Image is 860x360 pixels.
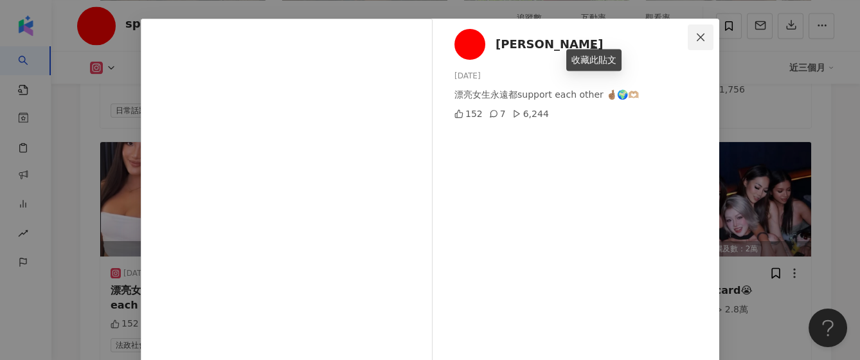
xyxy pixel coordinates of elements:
span: [PERSON_NAME] [496,35,603,53]
img: KOL Avatar [454,29,485,60]
div: 152 [454,107,483,121]
div: 6,244 [512,107,549,121]
div: 收藏此貼文 [566,49,622,71]
div: [DATE] [454,70,709,82]
div: 漂亮女生永遠都support each other 🤞🏽🌍🫶🏼 [454,87,709,102]
a: KOL Avatar[PERSON_NAME] [454,29,691,60]
div: 7 [489,107,506,121]
span: close [695,32,706,42]
button: Close [688,24,713,50]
